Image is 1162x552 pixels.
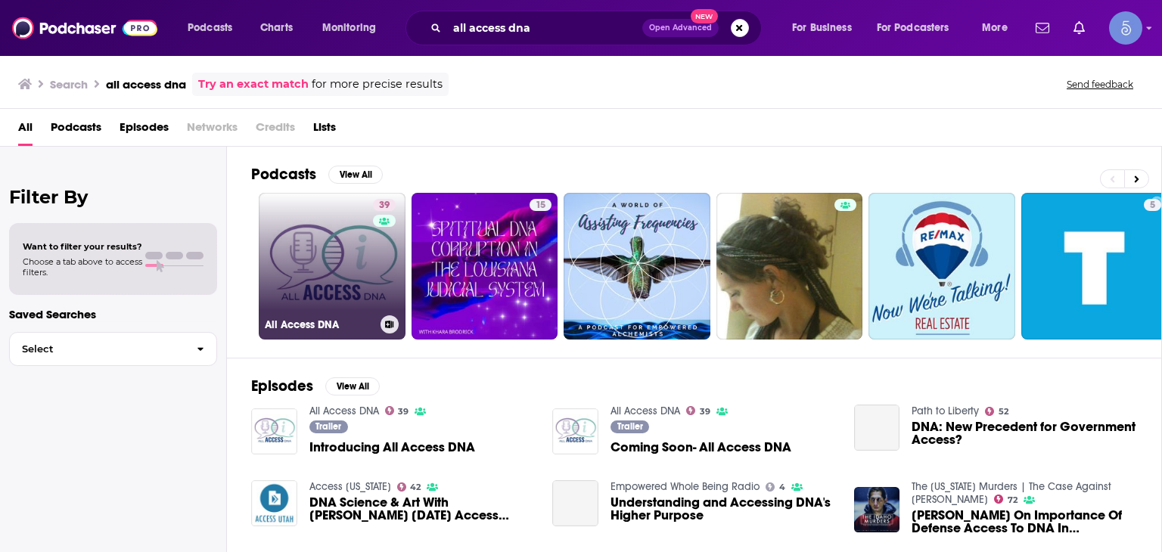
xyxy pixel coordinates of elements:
[259,193,405,340] a: 39All Access DNA
[328,166,383,184] button: View All
[251,408,297,454] img: Introducing All Access DNA
[617,422,643,431] span: Trailer
[9,332,217,366] button: Select
[611,441,791,454] a: Coming Soon- All Access DNA
[611,405,680,417] a: All Access DNA
[1109,11,1142,45] button: Show profile menu
[1062,78,1138,91] button: Send feedback
[251,480,297,526] img: DNA Science & Art With Paul Vanouse On Tuesday's Access Utah
[854,487,900,533] img: Jennifer Coffindaffer On Importance Of Defense Access To DNA In Kohberger Case
[23,256,142,278] span: Choose a tab above to access filters.
[251,377,313,395] h2: Episodes
[971,16,1027,40] button: open menu
[309,405,379,417] a: All Access DNA
[397,482,421,492] a: 42
[188,17,232,39] span: Podcasts
[1030,15,1055,41] a: Show notifications dropdown
[309,496,535,522] span: DNA Science & Art With [PERSON_NAME] [DATE] Access [US_STATE]
[325,377,380,395] button: View All
[686,406,710,415] a: 39
[982,17,1008,39] span: More
[385,406,409,415] a: 39
[309,480,391,493] a: Access Utah
[700,408,710,415] span: 39
[420,11,776,45] div: Search podcasts, credits, & more...
[779,484,785,491] span: 4
[256,115,295,146] span: Credits
[530,199,551,211] a: 15
[912,405,979,417] a: Path to Liberty
[309,441,475,454] a: Introducing All Access DNA
[379,198,390,213] span: 39
[312,16,396,40] button: open menu
[250,16,302,40] a: Charts
[691,9,718,23] span: New
[322,17,376,39] span: Monitoring
[18,115,33,146] a: All
[312,76,443,93] span: for more precise results
[867,16,971,40] button: open menu
[373,199,396,211] a: 39
[412,193,558,340] a: 15
[649,24,712,32] span: Open Advanced
[1067,15,1091,41] a: Show notifications dropdown
[854,405,900,451] a: DNA: New Precedent for Government Access?
[251,165,383,184] a: PodcastsView All
[177,16,252,40] button: open menu
[309,496,535,522] a: DNA Science & Art With Paul Vanouse On Tuesday's Access Utah
[536,198,545,213] span: 15
[251,377,380,395] a: EpisodesView All
[912,480,1111,506] a: The Idaho Murders | The Case Against Bryan Kohberger
[1008,497,1018,504] span: 72
[877,17,949,39] span: For Podcasters
[10,344,185,354] span: Select
[912,509,1137,535] span: [PERSON_NAME] On Importance Of Defense Access To DNA In [PERSON_NAME] Case
[265,318,374,331] h3: All Access DNA
[1109,11,1142,45] img: User Profile
[187,115,238,146] span: Networks
[398,408,409,415] span: 39
[9,186,217,208] h2: Filter By
[106,77,186,91] h3: all access dna
[315,422,341,431] span: Trailer
[410,484,421,491] span: 42
[50,77,88,91] h3: Search
[781,16,871,40] button: open menu
[23,241,142,252] span: Want to filter your results?
[985,407,1008,416] a: 52
[12,14,157,42] img: Podchaser - Follow, Share and Rate Podcasts
[552,408,598,454] img: Coming Soon- All Access DNA
[120,115,169,146] a: Episodes
[260,17,293,39] span: Charts
[9,307,217,321] p: Saved Searches
[1109,11,1142,45] span: Logged in as Spiral5-G1
[313,115,336,146] a: Lists
[912,420,1137,446] a: DNA: New Precedent for Government Access?
[999,408,1008,415] span: 52
[611,496,836,522] a: Understanding and Accessing DNA's Higher Purpose
[642,19,719,37] button: Open AdvancedNew
[198,76,309,93] a: Try an exact match
[1150,198,1155,213] span: 5
[766,482,785,492] a: 4
[994,495,1018,504] a: 72
[1144,199,1161,211] a: 5
[552,480,598,526] a: Understanding and Accessing DNA's Higher Purpose
[792,17,852,39] span: For Business
[611,480,760,493] a: Empowered Whole Being Radio
[51,115,101,146] a: Podcasts
[447,16,642,40] input: Search podcasts, credits, & more...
